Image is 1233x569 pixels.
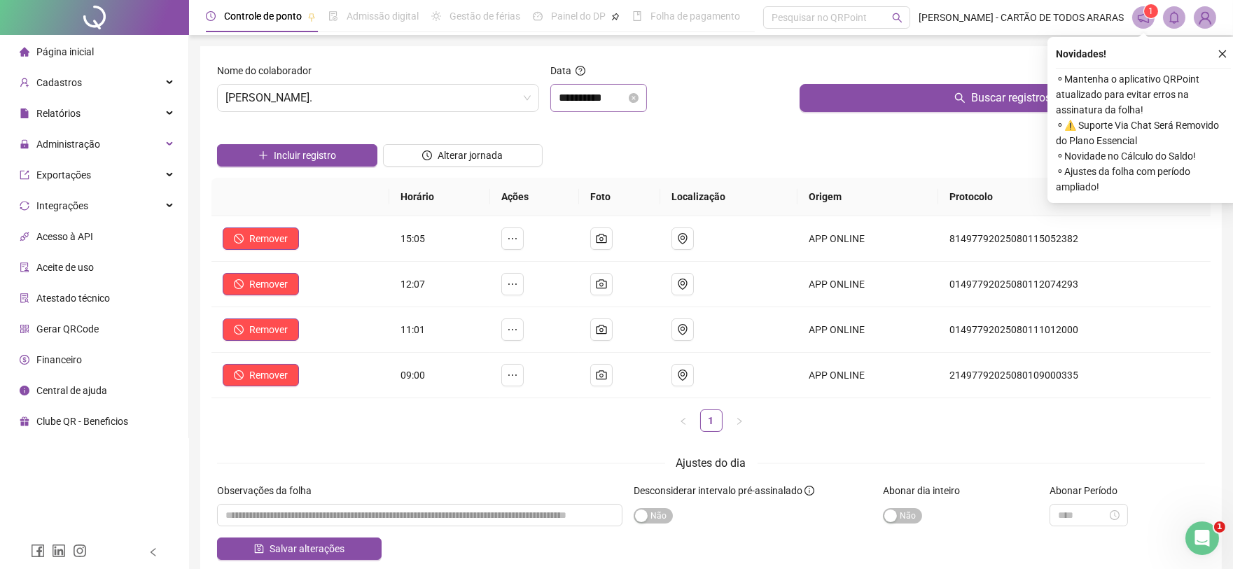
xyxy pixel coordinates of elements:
th: Origem [797,178,939,216]
span: bell [1168,11,1180,24]
span: stop [234,279,244,289]
span: left [679,417,688,426]
td: APP ONLINE [797,216,939,262]
th: Ações [490,178,580,216]
a: 1 [701,410,722,431]
span: pushpin [611,13,620,21]
span: stop [234,370,244,380]
button: Salvar alterações [217,538,382,560]
span: gift [20,416,29,426]
span: Alterar jornada [438,148,503,163]
span: Buscar registros [971,90,1051,106]
span: environment [677,370,688,381]
span: dollar [20,355,29,365]
span: Administração [36,139,100,150]
span: ellipsis [507,233,518,244]
li: Próxima página [728,409,751,432]
span: Painel do DP [551,10,606,22]
span: ellipsis [507,370,518,381]
span: Atestado técnico [36,293,110,304]
span: left [148,547,158,557]
span: Clube QR - Beneficios [36,416,128,427]
span: environment [677,324,688,335]
span: Ajustes do dia [676,456,746,470]
button: Incluir registro [217,144,377,167]
span: Exportações [36,169,91,181]
button: Remover [223,227,299,250]
span: Remover [249,276,288,292]
span: close [1218,49,1227,59]
button: Remover [223,273,299,295]
label: Observações da folha [217,483,321,498]
span: home [20,47,29,57]
span: Aceite de uso [36,262,94,273]
span: facebook [31,544,45,558]
span: Data [550,65,571,76]
button: Remover [223,364,299,386]
span: Admissão digital [347,10,419,22]
span: search [892,13,903,23]
span: ellipsis [507,279,518,290]
button: Remover [223,318,299,341]
span: info-circle [20,386,29,395]
span: export [20,170,29,180]
span: Relatórios [36,108,81,119]
span: camera [596,370,607,381]
span: environment [677,279,688,290]
label: Nome do colaborador [217,63,321,78]
li: Página anterior [672,409,695,432]
span: [PERSON_NAME] - CARTÃO DE TODOS ARARAS [919,10,1124,25]
span: NAYARA CRISTINA RODRIGUEZ DUPPRE. [225,85,531,111]
span: Salvar alterações [270,541,344,556]
span: sync [20,201,29,211]
span: qrcode [20,324,29,334]
span: dashboard [533,11,543,21]
span: Gestão de férias [450,10,520,22]
th: Foto [579,178,660,216]
iframe: Intercom live chat [1185,521,1219,555]
span: camera [596,233,607,244]
label: Abonar dia inteiro [883,483,969,498]
span: api [20,232,29,241]
td: 01497792025080112074293 [938,262,1211,307]
span: right [735,417,744,426]
span: Central de ajuda [36,385,107,396]
span: solution [20,293,29,303]
span: user-add [20,78,29,87]
span: Remover [249,367,288,383]
td: 81497792025080115052382 [938,216,1211,262]
span: 1 [1149,6,1154,16]
span: ellipsis [507,324,518,335]
span: camera [596,279,607,290]
span: environment [677,233,688,244]
span: Incluir registro [274,148,336,163]
span: Remover [249,231,288,246]
span: ⚬ ⚠️ Suporte Via Chat Será Removido do Plano Essencial [1056,118,1231,148]
span: stop [234,325,244,335]
label: Abonar Período [1050,483,1127,498]
span: Controle de ponto [224,10,302,22]
th: Horário [389,178,490,216]
span: ⚬ Mantenha o aplicativo QRPoint atualizado para evitar erros na assinatura da folha! [1056,71,1231,118]
span: file [20,108,29,118]
span: info-circle [804,486,814,496]
th: Protocolo [938,178,1211,216]
span: instagram [73,544,87,558]
span: stop [234,234,244,244]
button: Buscar registros [800,84,1205,112]
span: close-circle [629,93,639,103]
span: file-done [328,11,338,21]
span: plus [258,150,268,160]
span: 09:00 [400,370,425,381]
th: Localização [660,178,797,216]
span: question-circle [576,66,585,76]
span: linkedin [52,544,66,558]
button: right [728,409,751,432]
td: APP ONLINE [797,307,939,353]
span: Integrações [36,200,88,211]
span: 12:07 [400,279,425,290]
a: Alterar jornada [383,151,543,162]
span: notification [1137,11,1150,24]
span: Desconsiderar intervalo pré-assinalado [634,485,802,496]
span: sun [431,11,441,21]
